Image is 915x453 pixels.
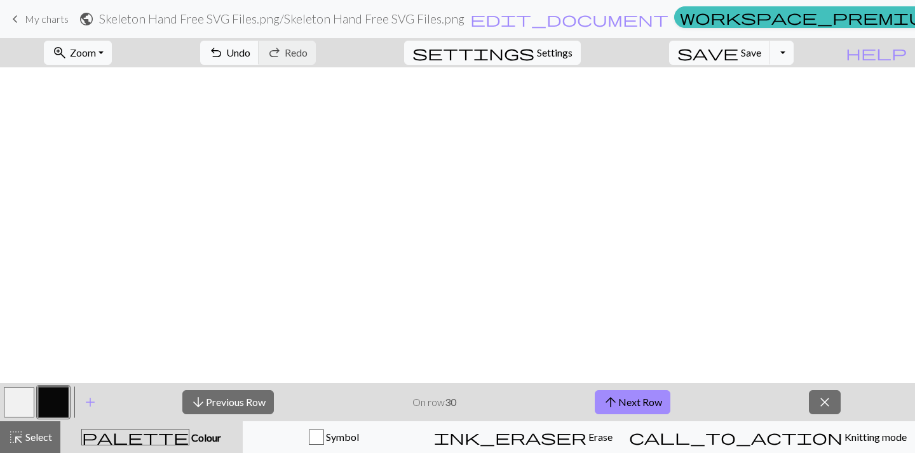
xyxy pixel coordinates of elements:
p: On row [412,395,456,410]
span: arrow_downward [191,393,206,411]
span: save [677,44,738,62]
span: Colour [189,431,221,443]
span: edit_document [470,10,668,28]
span: public [79,10,94,28]
span: highlight_alt [8,428,24,446]
strong: 30 [445,396,456,408]
span: help [846,44,907,62]
h2: Skeleton Hand Free SVG Files.png / Skeleton Hand Free SVG Files.png [99,11,464,26]
a: My charts [8,8,69,30]
button: Undo [200,41,259,65]
span: Undo [226,46,250,58]
span: ink_eraser [434,428,586,446]
button: Erase [426,421,621,453]
span: zoom_in [52,44,67,62]
span: keyboard_arrow_left [8,10,23,28]
span: add [83,393,98,411]
span: call_to_action [629,428,843,446]
button: Next Row [595,390,670,414]
button: SettingsSettings [404,41,581,65]
button: Symbol [243,421,426,453]
span: palette [82,428,189,446]
span: Symbol [324,431,359,443]
button: Knitting mode [621,421,915,453]
span: Zoom [70,46,96,58]
span: close [817,393,832,411]
button: Previous Row [182,390,274,414]
i: Settings [412,45,534,60]
span: Settings [537,45,573,60]
span: Erase [586,431,613,443]
span: arrow_upward [603,393,618,411]
span: settings [412,44,534,62]
span: undo [208,44,224,62]
button: Colour [60,421,243,453]
span: Save [741,46,761,58]
span: Select [24,431,52,443]
button: Save [669,41,770,65]
span: Knitting mode [843,431,907,443]
span: My charts [25,13,69,25]
button: Zoom [44,41,112,65]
